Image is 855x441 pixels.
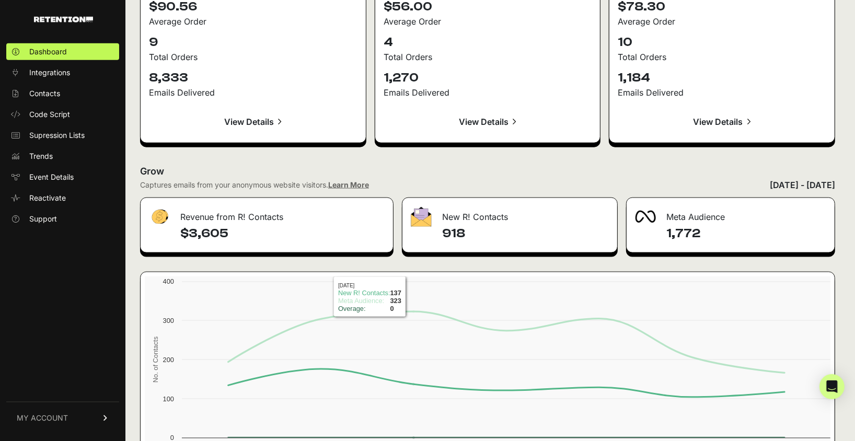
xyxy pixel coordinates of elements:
p: 10 [618,34,826,51]
div: Emails Delivered [618,86,826,99]
a: Integrations [6,64,119,81]
div: Meta Audience [627,198,835,229]
text: 300 [163,317,174,324]
span: Dashboard [29,47,67,57]
a: Trends [6,148,119,165]
a: Contacts [6,85,119,102]
div: Total Orders [149,51,357,63]
div: Emails Delivered [149,86,357,99]
div: Average Order [618,15,826,28]
p: 4 [384,34,592,51]
h4: 918 [442,225,609,242]
span: Code Script [29,109,70,120]
img: fa-meta-2f981b61bb99beabf952f7030308934f19ce035c18b003e963880cc3fabeebb7.png [635,211,656,223]
div: Revenue from R! Contacts [141,198,393,229]
h4: $3,605 [180,225,385,242]
a: View Details [149,109,357,134]
img: fa-envelope-19ae18322b30453b285274b1b8af3d052b27d846a4fbe8435d1a52b978f639a2.png [411,207,432,227]
text: 100 [163,395,174,403]
a: MY ACCOUNT [6,402,119,434]
a: Learn More [328,180,369,189]
a: Dashboard [6,43,119,60]
span: Integrations [29,67,70,78]
span: Contacts [29,88,60,99]
p: 8,333 [149,69,357,86]
div: Captures emails from your anonymous website visitors. [140,180,369,190]
text: 200 [163,356,174,364]
div: Emails Delivered [384,86,592,99]
div: [DATE] - [DATE] [770,179,835,191]
h4: 1,772 [666,225,826,242]
a: Event Details [6,169,119,185]
img: Retention.com [34,17,93,22]
span: MY ACCOUNT [17,413,68,423]
div: Total Orders [384,51,592,63]
div: Average Order [149,15,357,28]
text: No. of Contacts [152,336,159,382]
a: Supression Lists [6,127,119,144]
a: Support [6,211,119,227]
h2: Grow [140,164,835,179]
div: Average Order [384,15,592,28]
span: Trends [29,151,53,161]
p: 1,270 [384,69,592,86]
a: View Details [618,109,826,134]
div: Total Orders [618,51,826,63]
div: New R! Contacts [402,198,618,229]
div: Open Intercom Messenger [819,374,845,399]
a: Code Script [6,106,119,123]
span: Support [29,214,57,224]
p: 1,184 [618,69,826,86]
a: View Details [384,109,592,134]
span: Reactivate [29,193,66,203]
a: Reactivate [6,190,119,206]
img: fa-dollar-13500eef13a19c4ab2b9ed9ad552e47b0d9fc28b02b83b90ba0e00f96d6372e9.png [149,207,170,227]
span: Event Details [29,172,74,182]
span: Supression Lists [29,130,85,141]
text: 400 [163,277,174,285]
p: 9 [149,34,357,51]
